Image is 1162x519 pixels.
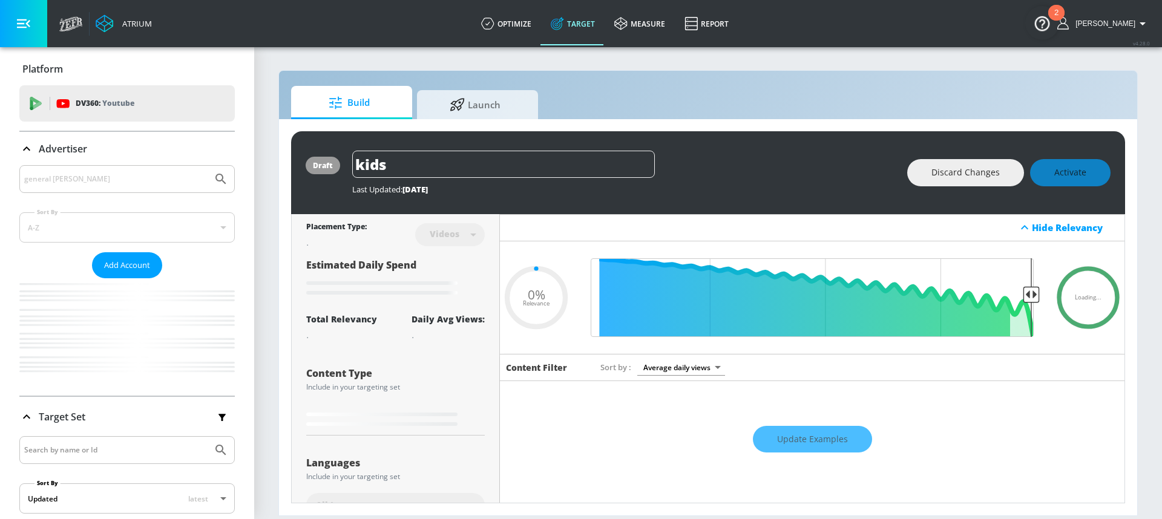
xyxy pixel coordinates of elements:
[605,2,675,45] a: measure
[92,252,162,278] button: Add Account
[402,184,428,195] span: [DATE]
[39,142,87,155] p: Advertiser
[506,362,567,373] h6: Content Filter
[24,442,208,458] input: Search by name or Id
[117,18,152,29] div: Atrium
[1032,221,1118,233] div: Hide Relevancy
[1025,6,1059,40] button: Open Resource Center, 2 new notifications
[19,52,235,86] div: Platform
[76,97,134,110] p: DV360:
[1133,40,1150,47] span: v 4.28.0
[34,479,61,487] label: Sort By
[19,212,235,243] div: A-Z
[19,85,235,122] div: DV360: Youtube
[306,221,367,234] div: Placement Type:
[39,410,85,423] p: Target Set
[188,494,208,504] span: latest
[306,473,485,480] div: Include in your targeting set
[600,362,631,373] span: Sort by
[528,288,545,301] span: 0%
[19,165,235,396] div: Advertiser
[104,258,150,272] span: Add Account
[541,2,605,45] a: Target
[34,208,61,216] label: Sort By
[102,97,134,109] p: Youtube
[585,258,1040,337] input: Final Threshold
[907,159,1024,186] button: Discard Changes
[96,15,152,33] a: Atrium
[306,258,416,272] span: Estimated Daily Spend
[637,359,725,376] div: Average daily views
[1054,13,1059,28] div: 2
[19,278,235,396] nav: list of Advertiser
[313,160,333,171] div: draft
[1075,295,1101,301] span: Loading...
[1057,16,1150,31] button: [PERSON_NAME]
[424,229,465,239] div: Videos
[429,90,521,119] span: Launch
[471,2,541,45] a: optimize
[306,458,485,468] div: Languages
[19,397,235,437] div: Target Set
[523,301,550,307] span: Relevance
[303,88,395,117] span: Build
[412,313,485,325] div: Daily Avg Views:
[316,499,376,511] span: All Languages
[306,384,485,391] div: Include in your targeting set
[931,165,1000,180] span: Discard Changes
[1071,19,1135,28] span: login as: harvir.chahal@zefr.com
[306,368,485,378] div: Content Type
[306,258,485,299] div: Estimated Daily Spend
[22,62,63,76] p: Platform
[19,132,235,166] div: Advertiser
[306,313,377,325] div: Total Relevancy
[306,493,485,517] div: All Languages
[28,494,57,504] div: Updated
[500,214,1124,241] div: Hide Relevancy
[352,184,895,195] div: Last Updated:
[24,171,208,187] input: Search by name
[675,2,738,45] a: Report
